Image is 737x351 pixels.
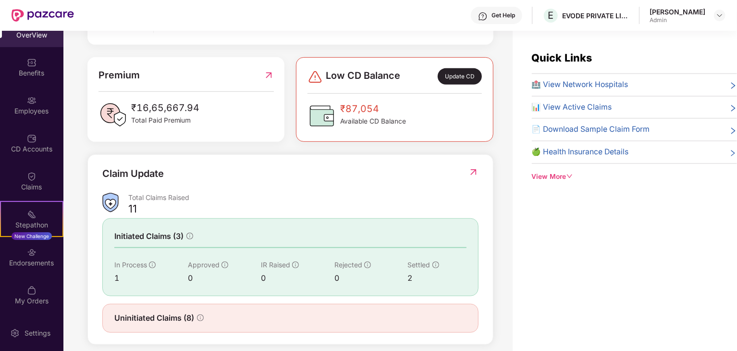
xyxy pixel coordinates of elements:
img: svg+xml;base64,PHN2ZyBpZD0iU2V0dGluZy0yMHgyMCIgeG1sbnM9Imh0dHA6Ly93d3cudzMub3JnLzIwMDAvc3ZnIiB3aW... [10,328,20,338]
span: right [729,148,737,158]
span: Approved [188,261,220,269]
span: right [729,81,737,91]
span: right [729,103,737,113]
span: 📄 Download Sample Claim Form [532,124,650,136]
img: svg+xml;base64,PHN2ZyBpZD0iTXlfT3JkZXJzIiBkYXRhLW5hbWU9Ik15IE9yZGVycyIgeG1sbnM9Imh0dHA6Ly93d3cudz... [27,286,37,295]
span: Rejected [334,261,362,269]
div: View More [532,172,737,182]
img: PaidPremiumIcon [98,100,127,129]
div: 0 [188,272,261,284]
span: E [548,10,554,21]
img: CDBalanceIcon [307,101,336,130]
span: IR Raised [261,261,290,269]
div: Settings [22,328,53,338]
span: info-circle [186,233,193,239]
img: svg+xml;base64,PHN2ZyBpZD0iQ2xhaW0iIHhtbG5zPSJodHRwOi8vd3d3LnczLm9yZy8yMDAwL3N2ZyIgd2lkdGg9IjIwIi... [27,172,37,181]
div: 1 [114,272,188,284]
div: Total Claims Raised [128,193,479,202]
span: info-circle [221,262,228,268]
span: Available CD Balance [340,116,406,127]
span: 🏥 View Network Hospitals [532,79,628,91]
img: svg+xml;base64,PHN2ZyBpZD0iRHJvcGRvd24tMzJ4MzIiIHhtbG5zPSJodHRwOi8vd3d3LnczLm9yZy8yMDAwL3N2ZyIgd2... [716,12,724,19]
span: In Process [114,261,147,269]
span: Premium [98,68,140,83]
img: svg+xml;base64,PHN2ZyBpZD0iRGFuZ2VyLTMyeDMyIiB4bWxucz0iaHR0cDovL3d3dy53My5vcmcvMjAwMC9zdmciIHdpZH... [307,69,323,85]
div: Get Help [491,12,515,19]
div: 11 [128,202,137,215]
span: 📊 View Active Claims [532,101,612,113]
span: ₹87,054 [340,101,406,116]
span: Initiated Claims (3) [114,230,184,242]
span: Quick Links [532,51,592,64]
span: ₹16,65,667.94 [131,100,200,115]
img: ClaimsSummaryIcon [102,193,119,213]
span: 🍏 Health Insurance Details [532,146,629,158]
span: info-circle [432,262,439,268]
span: info-circle [149,262,156,268]
div: [PERSON_NAME] [650,7,705,16]
img: New Pazcare Logo [12,9,74,22]
img: RedirectIcon [264,68,274,83]
img: svg+xml;base64,PHN2ZyBpZD0iQmVuZWZpdHMiIHhtbG5zPSJodHRwOi8vd3d3LnczLm9yZy8yMDAwL3N2ZyIgd2lkdGg9Ij... [27,58,37,67]
div: Admin [650,16,705,24]
div: Update CD [438,68,482,85]
span: Low CD Balance [326,68,400,85]
img: svg+xml;base64,PHN2ZyB4bWxucz0iaHR0cDovL3d3dy53My5vcmcvMjAwMC9zdmciIHdpZHRoPSIyMSIgaGVpZ2h0PSIyMC... [27,210,37,219]
span: info-circle [197,314,204,321]
span: Settled [408,261,430,269]
div: New Challenge [12,232,52,240]
img: svg+xml;base64,PHN2ZyBpZD0iRW5kb3JzZW1lbnRzIiB4bWxucz0iaHR0cDovL3d3dy53My5vcmcvMjAwMC9zdmciIHdpZH... [27,248,37,257]
span: info-circle [364,262,371,268]
div: Stepathon [1,220,62,230]
span: down [566,173,573,180]
div: 0 [261,272,334,284]
img: svg+xml;base64,PHN2ZyBpZD0iSGVscC0zMngzMiIgeG1sbnM9Imh0dHA6Ly93d3cudzMub3JnLzIwMDAvc3ZnIiB3aWR0aD... [478,12,488,21]
img: svg+xml;base64,PHN2ZyBpZD0iQ0RfQWNjb3VudHMiIGRhdGEtbmFtZT0iQ0QgQWNjb3VudHMiIHhtbG5zPSJodHRwOi8vd3... [27,134,37,143]
span: info-circle [292,262,299,268]
div: Claim Update [102,166,164,181]
span: Total Lives [98,24,132,32]
span: right [729,125,737,136]
img: RedirectIcon [468,167,479,177]
span: Total Paid Premium [131,115,200,126]
div: 0 [334,272,408,284]
div: EVODE PRIVATE LIMITED [562,11,629,20]
img: svg+xml;base64,PHN2ZyBpZD0iRW1wbG95ZWVzIiB4bWxucz0iaHR0cDovL3d3dy53My5vcmcvMjAwMC9zdmciIHdpZHRoPS... [27,96,37,105]
span: Uninitiated Claims (8) [114,312,194,324]
div: 2 [408,272,467,284]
